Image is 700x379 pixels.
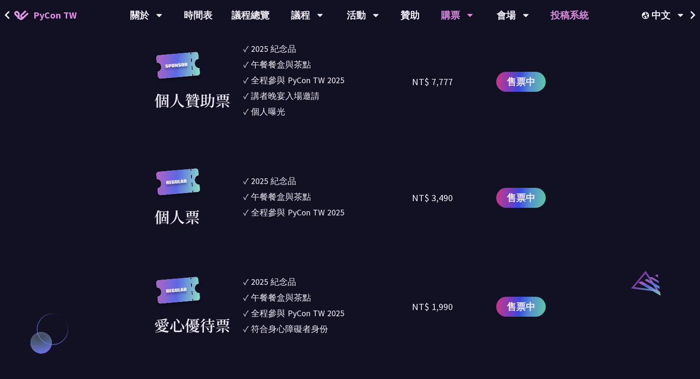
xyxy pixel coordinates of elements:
span: PyCon TW [33,8,77,22]
li: ✓ [243,58,412,71]
div: 午餐餐盒與茶點 [251,291,311,304]
div: 全程參與 PyCon TW 2025 [251,74,344,87]
img: Home icon of PyCon TW 2025 [14,10,29,20]
a: 售票中 [496,188,546,208]
li: ✓ [243,190,412,203]
a: 售票中 [496,72,546,92]
img: sponsor.43e6a3a.svg [154,52,202,88]
div: NT$ 1,990 [412,300,453,314]
div: 全程參與 PyCon TW 2025 [251,206,344,219]
span: 售票中 [507,75,535,89]
a: PyCon TW [5,3,86,27]
li: ✓ [243,275,412,288]
img: regular.8f272d9.svg [154,168,202,205]
li: ✓ [243,175,412,187]
li: ✓ [243,206,412,219]
div: 個人票 [154,205,200,228]
a: 售票中 [496,297,546,317]
img: Locale Icon [642,12,651,19]
div: 符合身心障礙者身份 [251,322,328,335]
span: 售票中 [507,300,535,314]
div: NT$ 3,490 [412,191,453,205]
li: ✓ [243,307,412,320]
div: 個人贊助票 [154,88,230,111]
div: 講者晚宴入場邀請 [251,89,320,102]
img: regular.8f272d9.svg [154,277,202,313]
div: 個人曝光 [251,105,285,118]
div: 午餐餐盒與茶點 [251,190,311,203]
div: 全程參與 PyCon TW 2025 [251,307,344,320]
div: 午餐餐盒與茶點 [251,58,311,71]
span: 售票中 [507,191,535,205]
div: NT$ 7,777 [412,75,453,89]
li: ✓ [243,42,412,55]
li: ✓ [243,89,412,102]
li: ✓ [243,322,412,335]
li: ✓ [243,105,412,118]
li: ✓ [243,74,412,87]
li: ✓ [243,291,412,304]
div: 2025 紀念品 [251,42,296,55]
div: 愛心優待票 [154,313,230,336]
div: 2025 紀念品 [251,175,296,187]
div: 2025 紀念品 [251,275,296,288]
